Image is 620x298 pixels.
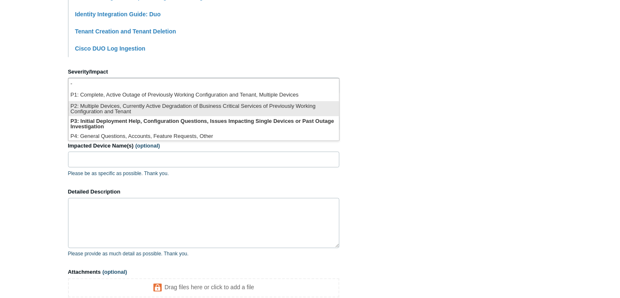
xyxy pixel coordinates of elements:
li: P2: Multiple Devices, Currently Active Degradation of Business Critical Services of Previously Wo... [68,101,339,116]
li: - [68,79,339,90]
label: Detailed Description [68,188,339,196]
label: Severity/Impact [68,68,339,76]
a: Tenant Creation and Tenant Deletion [75,28,176,35]
li: P1: Complete, Active Outage of Previously Working Configuration and Tenant, Multiple Devices [68,90,339,101]
span: (optional) [102,269,127,275]
label: Impacted Device Name(s) [68,142,339,150]
p: Please provide as much detail as possible. Thank you. [68,250,339,258]
a: Cisco DUO Log Ingestion [75,45,146,52]
a: Identity Integration Guide: Duo [75,11,161,18]
label: Attachments [68,268,339,277]
p: Please be as specific as possible. Thank you. [68,170,339,177]
li: P4: General Questions, Accounts, Feature Requests, Other [68,131,339,143]
li: P3: Initial Deployment Help, Configuration Questions, Issues Impacting Single Devices or Past Out... [68,116,339,131]
span: (optional) [135,143,160,149]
